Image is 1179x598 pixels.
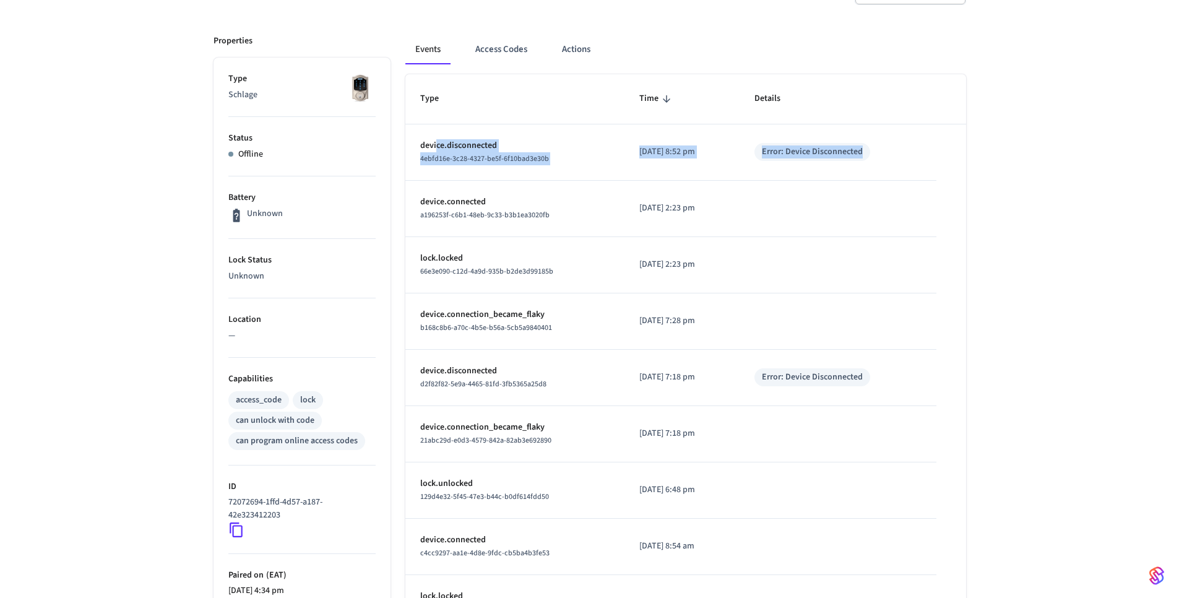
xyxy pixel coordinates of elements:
div: can unlock with code [236,414,314,427]
div: lock [300,394,316,407]
span: c4cc9297-aa1e-4d8e-9fdc-cb5ba4b3fe53 [420,548,550,558]
span: 66e3e090-c12d-4a9d-935b-b2de3d99185b [420,266,553,277]
p: device.disconnected [420,139,610,152]
img: Schlage Sense Smart Deadbolt with Camelot Trim, Front [345,72,376,103]
p: Lock Status [228,254,376,267]
p: lock.locked [420,252,610,265]
div: can program online access codes [236,435,358,448]
span: Type [420,89,455,108]
p: device.connected [420,534,610,547]
span: Details [754,89,797,108]
p: [DATE] 8:54 am [639,540,725,553]
p: Battery [228,191,376,204]
p: Properties [214,35,253,48]
p: Offline [238,148,263,161]
p: 72072694-1ffd-4d57-a187-42e323412203 [228,496,371,522]
div: Error: Device Disconnected [762,371,863,384]
button: Actions [552,35,600,64]
p: [DATE] 2:23 pm [639,202,725,215]
p: device.connection_became_flaky [420,421,610,434]
button: Events [405,35,451,64]
span: ( EAT ) [264,569,287,581]
p: [DATE] 7:18 pm [639,371,725,384]
p: lock.unlocked [420,477,610,490]
div: Error: Device Disconnected [762,145,863,158]
img: SeamLogoGradient.69752ec5.svg [1149,566,1164,586]
p: device.connection_became_flaky [420,308,610,321]
p: device.disconnected [420,365,610,378]
p: [DATE] 8:52 pm [639,145,725,158]
span: a196253f-c6b1-48eb-9c33-b3b1ea3020fb [420,210,550,220]
div: access_code [236,394,282,407]
span: 129d4e32-5f45-47e3-b44c-b0df614fdd50 [420,492,549,502]
span: 4ebfd16e-3c28-4327-be5f-6f10bad3e30b [420,154,549,164]
p: [DATE] 6:48 pm [639,483,725,496]
p: Unknown [228,270,376,283]
p: Status [228,132,376,145]
button: Access Codes [465,35,537,64]
p: Schlage [228,89,376,102]
span: b168c8b6-a70c-4b5e-b56a-5cb5a9840401 [420,323,552,333]
p: Capabilities [228,373,376,386]
p: — [228,329,376,342]
p: ID [228,480,376,493]
p: device.connected [420,196,610,209]
p: [DATE] 7:28 pm [639,314,725,327]
p: [DATE] 7:18 pm [639,427,725,440]
span: 21abc29d-e0d3-4579-842a-82ab3e692890 [420,435,551,446]
div: ant example [405,35,966,64]
p: Unknown [247,207,283,220]
p: [DATE] 4:34 pm [228,584,376,597]
span: Time [639,89,675,108]
p: [DATE] 2:23 pm [639,258,725,271]
p: Type [228,72,376,85]
span: d2f82f82-5e9a-4465-81fd-3fb5365a25d8 [420,379,546,389]
p: Paired on [228,569,376,582]
p: Location [228,313,376,326]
